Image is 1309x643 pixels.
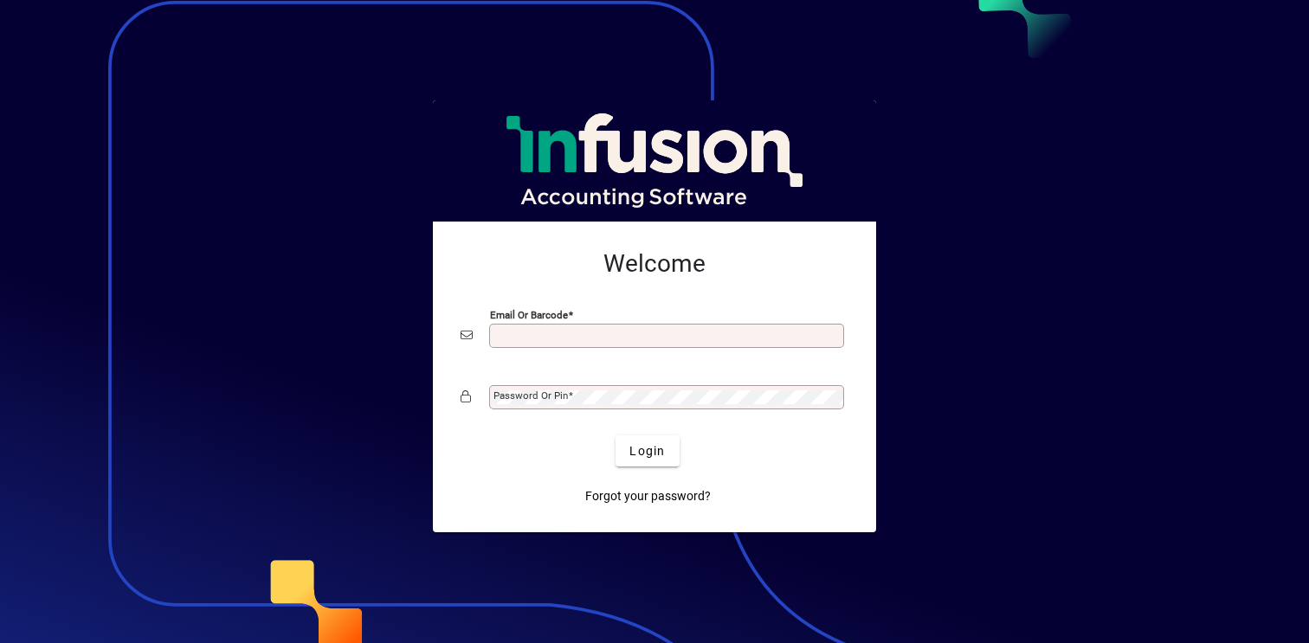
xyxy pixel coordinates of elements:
[461,249,848,279] h2: Welcome
[629,442,665,460] span: Login
[585,487,711,505] span: Forgot your password?
[490,309,568,321] mat-label: Email or Barcode
[616,435,679,466] button: Login
[493,389,568,402] mat-label: Password or Pin
[578,480,718,511] a: Forgot your password?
